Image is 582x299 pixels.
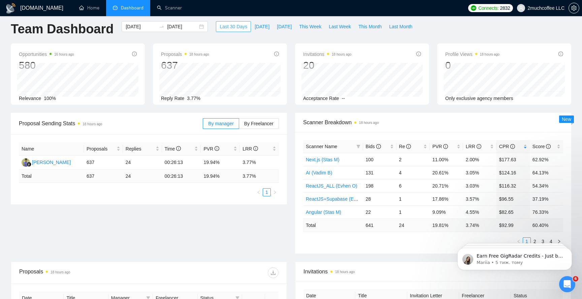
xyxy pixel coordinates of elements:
[255,188,263,196] button: left
[263,188,271,196] li: 1
[396,205,430,219] td: 1
[295,21,325,32] button: This Week
[84,156,123,170] td: 637
[306,157,339,162] a: Next.js (Stas M)
[496,192,530,205] td: $96.55
[363,166,396,179] td: 131
[558,52,563,56] span: info-circle
[406,144,411,149] span: info-circle
[165,146,181,152] span: Time
[355,141,362,152] span: filter
[19,267,149,278] div: Proposals
[530,219,563,232] td: 60.40 %
[244,121,273,126] span: By Freelancer
[19,50,74,58] span: Opportunities
[432,144,448,149] span: PVR
[430,205,463,219] td: 9.09%
[463,179,496,192] td: 3.03%
[126,145,154,153] span: Replies
[546,144,551,149] span: info-circle
[84,170,123,183] td: 637
[363,192,396,205] td: 28
[11,21,114,37] h1: Team Dashboard
[335,270,355,274] time: 18 hours ago
[496,205,530,219] td: $82.65
[22,158,30,167] img: AD
[463,192,496,205] td: 3.57%
[51,270,70,274] time: 18 hours ago
[306,183,357,189] a: ReactJS_ALL (Evhen O)
[356,144,360,148] span: filter
[530,192,563,205] td: 37.19%
[167,23,198,30] input: End date
[396,179,430,192] td: 6
[342,96,345,101] span: --
[87,145,115,153] span: Proposals
[216,21,251,32] button: Last 30 Days
[477,144,481,149] span: info-circle
[530,205,563,219] td: 76.33%
[240,156,279,170] td: 3.77%
[79,5,99,11] a: homeHome
[463,153,496,166] td: 2.00%
[562,117,571,122] span: New
[161,96,184,101] span: Reply Rate
[121,5,143,11] span: Dashboard
[83,122,102,126] time: 18 hours ago
[263,189,270,196] a: 1
[19,170,84,183] td: Total
[54,53,74,56] time: 16 hours ago
[359,121,379,125] time: 18 hours ago
[416,52,421,56] span: info-circle
[215,146,219,151] span: info-circle
[84,142,123,156] th: Proposals
[443,144,448,149] span: info-circle
[159,24,164,29] span: to
[396,192,430,205] td: 1
[255,23,269,30] span: [DATE]
[389,23,412,30] span: Last Month
[19,119,203,128] span: Proposal Sending Stats
[385,21,416,32] button: Last Month
[5,3,16,14] img: logo
[162,156,201,170] td: 00:26:13
[396,219,430,232] td: 24
[274,52,279,56] span: info-circle
[273,21,295,32] button: [DATE]
[496,153,530,166] td: $177.63
[358,23,382,30] span: This Month
[303,219,363,232] td: Total
[306,196,370,202] a: ReactJS+Supabase (Evhen O)
[430,179,463,192] td: 20.71%
[159,24,164,29] span: swap-right
[530,153,563,166] td: 62.92%
[532,144,551,149] span: Score
[499,144,515,149] span: CPR
[208,121,233,126] span: By manager
[306,209,341,215] a: Angular (Stas M)
[22,159,71,165] a: AD[PERSON_NAME]
[559,276,575,292] iframe: Intercom live chat
[201,170,240,183] td: 19.94 %
[27,162,31,167] img: gigradar-bm.png
[268,267,279,278] button: download
[268,270,278,275] span: download
[306,144,337,149] span: Scanner Name
[303,118,563,127] span: Scanner Breakdown
[240,170,279,183] td: 3.77 %
[463,166,496,179] td: 3.05%
[176,146,181,151] span: info-circle
[530,179,563,192] td: 54.34%
[123,170,162,183] td: 24
[162,170,201,183] td: 00:26:13
[257,190,261,194] span: left
[255,188,263,196] li: Previous Page
[187,96,200,101] span: 3.77%
[123,142,162,156] th: Replies
[366,144,381,149] span: Bids
[363,219,396,232] td: 641
[363,153,396,166] td: 100
[29,20,116,186] span: Earn Free GigRadar Credits - Just by Sharing Your Story! 💬 Want more credits for sending proposal...
[530,166,563,179] td: 64.13%
[251,21,273,32] button: [DATE]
